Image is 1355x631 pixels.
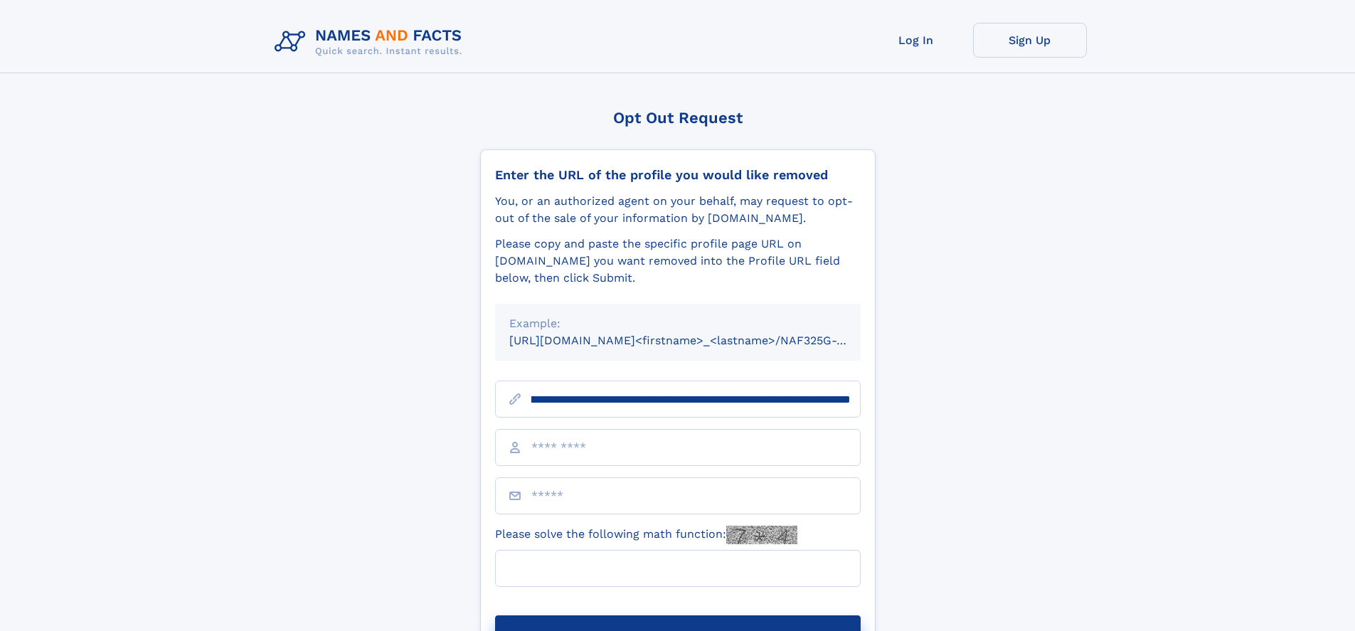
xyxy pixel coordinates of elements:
[495,193,861,227] div: You, or an authorized agent on your behalf, may request to opt-out of the sale of your informatio...
[859,23,973,58] a: Log In
[973,23,1087,58] a: Sign Up
[509,315,846,332] div: Example:
[495,526,797,544] label: Please solve the following math function:
[495,167,861,183] div: Enter the URL of the profile you would like removed
[480,109,876,127] div: Opt Out Request
[509,334,888,347] small: [URL][DOMAIN_NAME]<firstname>_<lastname>/NAF325G-xxxxxxxx
[269,23,474,61] img: Logo Names and Facts
[495,235,861,287] div: Please copy and paste the specific profile page URL on [DOMAIN_NAME] you want removed into the Pr...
